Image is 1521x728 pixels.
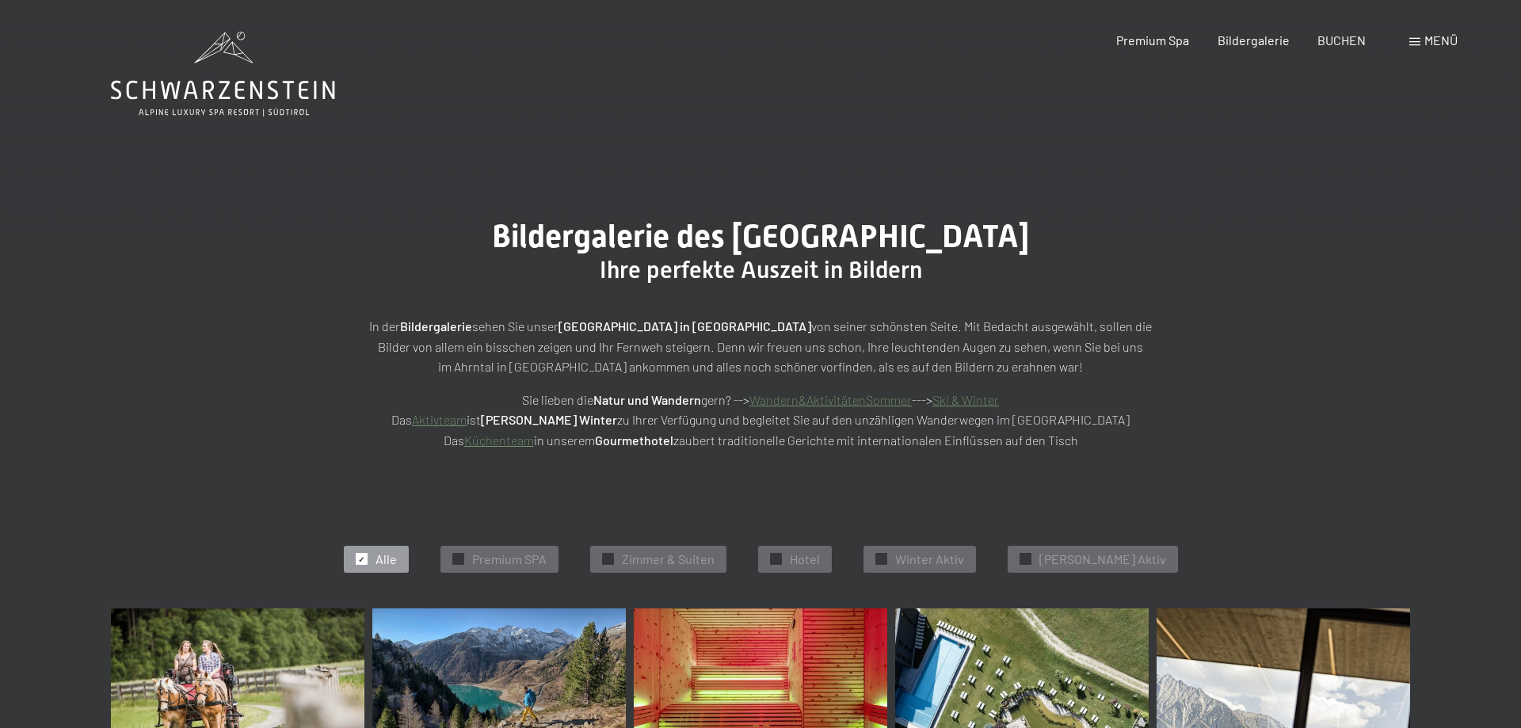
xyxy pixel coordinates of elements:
strong: Natur und Wandern [593,392,701,407]
span: Winter Aktiv [895,551,964,568]
span: ✓ [878,554,884,565]
strong: Gourmethotel [595,433,673,448]
span: Ihre perfekte Auszeit in Bildern [600,256,922,284]
span: ✓ [455,554,461,565]
strong: [GEOGRAPHIC_DATA] in [GEOGRAPHIC_DATA] [558,318,811,334]
p: In der sehen Sie unser von seiner schönsten Seite. Mit Bedacht ausgewählt, sollen die Bilder von ... [364,316,1157,377]
a: Ski & Winter [932,392,999,407]
span: Alle [375,551,397,568]
a: Aktivteam [412,412,467,427]
strong: [PERSON_NAME] Winter [481,412,617,427]
span: ✓ [772,554,779,565]
strong: Bildergalerie [400,318,472,334]
p: Sie lieben die gern? --> ---> Das ist zu Ihrer Verfügung und begleitet Sie auf den unzähligen Wan... [364,390,1157,451]
span: ✓ [1022,554,1028,565]
a: Bildergalerie [1218,32,1290,48]
span: Bildergalerie des [GEOGRAPHIC_DATA] [492,218,1029,255]
a: Premium Spa [1116,32,1189,48]
a: BUCHEN [1317,32,1366,48]
a: Wandern&AktivitätenSommer [749,392,912,407]
a: Küchenteam [464,433,534,448]
span: Premium SPA [472,551,547,568]
span: Hotel [790,551,820,568]
span: [PERSON_NAME] Aktiv [1039,551,1166,568]
span: Menü [1424,32,1458,48]
span: ✓ [358,554,364,565]
span: Zimmer & Suiten [622,551,715,568]
span: ✓ [604,554,611,565]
